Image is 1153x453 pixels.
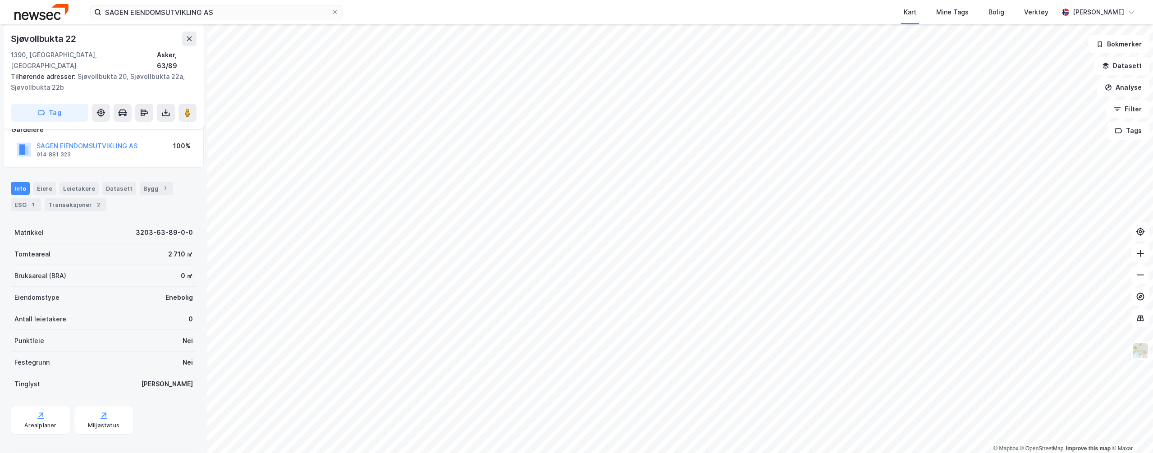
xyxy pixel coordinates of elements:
[88,422,119,429] div: Miljøstatus
[1066,445,1111,452] a: Improve this map
[136,227,193,238] div: 3203-63-89-0-0
[1094,57,1149,75] button: Datasett
[11,50,157,71] div: 1390, [GEOGRAPHIC_DATA], [GEOGRAPHIC_DATA]
[1024,7,1048,18] div: Verktøy
[14,357,50,368] div: Festegrunn
[59,182,99,195] div: Leietakere
[160,184,169,193] div: 7
[183,357,193,368] div: Nei
[102,182,136,195] div: Datasett
[14,379,40,389] div: Tinglyst
[1020,445,1064,452] a: OpenStreetMap
[904,7,916,18] div: Kart
[14,227,44,238] div: Matrikkel
[11,104,88,122] button: Tag
[168,249,193,260] div: 2 710 ㎡
[1106,100,1149,118] button: Filter
[14,314,66,325] div: Antall leietakere
[141,379,193,389] div: [PERSON_NAME]
[11,73,78,80] span: Tilhørende adresser:
[24,422,56,429] div: Arealplaner
[14,4,69,20] img: newsec-logo.f6e21ccffca1b3a03d2d.png
[173,141,191,151] div: 100%
[37,151,71,158] div: 914 881 323
[1089,35,1149,53] button: Bokmerker
[28,200,37,209] div: 1
[45,198,106,211] div: Transaksjoner
[165,292,193,303] div: Enebolig
[157,50,197,71] div: Asker, 63/89
[11,124,196,135] div: Gårdeiere
[1097,78,1149,96] button: Analyse
[1108,410,1153,453] div: Kontrollprogram for chat
[988,7,1004,18] div: Bolig
[11,198,41,211] div: ESG
[993,445,1018,452] a: Mapbox
[183,335,193,346] div: Nei
[14,335,44,346] div: Punktleie
[14,270,66,281] div: Bruksareal (BRA)
[1073,7,1124,18] div: [PERSON_NAME]
[11,71,189,93] div: Sjøvollbukta 20, Sjøvollbukta 22a, Sjøvollbukta 22b
[1132,342,1149,359] img: Z
[14,292,59,303] div: Eiendomstype
[33,182,56,195] div: Eiere
[94,200,103,209] div: 2
[188,314,193,325] div: 0
[936,7,969,18] div: Mine Tags
[11,182,30,195] div: Info
[1107,122,1149,140] button: Tags
[181,270,193,281] div: 0 ㎡
[101,5,331,19] input: Søk på adresse, matrikkel, gårdeiere, leietakere eller personer
[14,249,50,260] div: Tomteareal
[11,32,78,46] div: Sjøvollbukta 22
[140,182,173,195] div: Bygg
[1108,410,1153,453] iframe: Chat Widget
